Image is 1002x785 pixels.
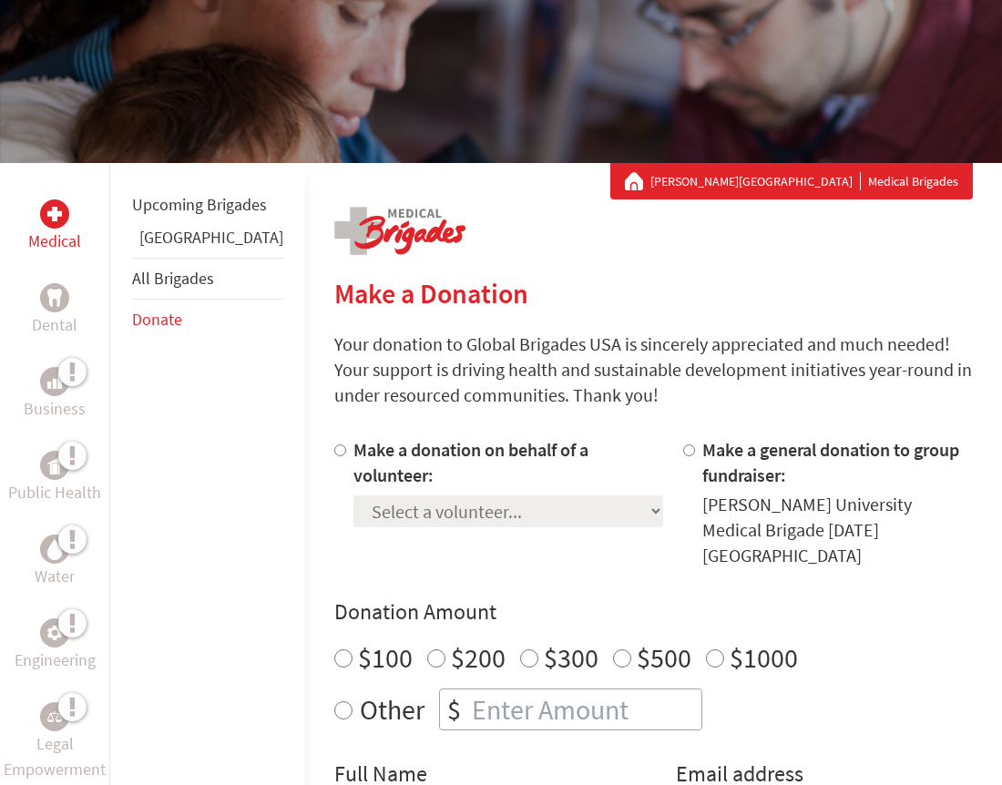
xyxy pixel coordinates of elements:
[132,185,283,225] li: Upcoming Brigades
[334,597,973,627] h4: Donation Amount
[139,227,283,248] a: [GEOGRAPHIC_DATA]
[650,172,861,190] a: [PERSON_NAME][GEOGRAPHIC_DATA]
[468,689,701,729] input: Enter Amount
[47,207,62,221] img: Medical
[334,207,465,255] img: logo-medical.png
[40,283,69,312] div: Dental
[4,731,106,782] p: Legal Empowerment
[334,331,973,408] p: Your donation to Global Brigades USA is sincerely appreciated and much needed! Your support is dr...
[35,535,75,589] a: WaterWater
[8,480,101,505] p: Public Health
[47,456,62,474] img: Public Health
[4,702,106,782] a: Legal EmpowermentLegal Empowerment
[15,618,96,673] a: EngineeringEngineering
[358,640,413,675] label: $100
[132,300,283,340] li: Donate
[32,283,77,338] a: DentalDental
[40,702,69,731] div: Legal Empowerment
[132,309,182,330] a: Donate
[32,312,77,338] p: Dental
[730,640,798,675] label: $1000
[702,438,959,486] label: Make a general donation to group fundraiser:
[132,225,283,258] li: Panama
[28,229,81,254] p: Medical
[637,640,691,675] label: $500
[28,199,81,254] a: MedicalMedical
[40,367,69,396] div: Business
[47,626,62,640] img: Engineering
[132,258,283,300] li: All Brigades
[440,689,468,729] div: $
[35,564,75,589] p: Water
[132,194,267,215] a: Upcoming Brigades
[40,535,69,564] div: Water
[24,396,86,422] p: Business
[40,451,69,480] div: Public Health
[47,538,62,559] img: Water
[47,711,62,722] img: Legal Empowerment
[702,492,974,568] div: [PERSON_NAME] University Medical Brigade [DATE] [GEOGRAPHIC_DATA]
[8,451,101,505] a: Public HealthPublic Health
[353,438,588,486] label: Make a donation on behalf of a volunteer:
[451,640,506,675] label: $200
[132,268,214,289] a: All Brigades
[24,367,86,422] a: BusinessBusiness
[625,172,958,190] div: Medical Brigades
[15,647,96,673] p: Engineering
[47,289,62,306] img: Dental
[360,688,424,730] label: Other
[40,199,69,229] div: Medical
[334,277,973,310] h2: Make a Donation
[40,618,69,647] div: Engineering
[47,374,62,389] img: Business
[544,640,598,675] label: $300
